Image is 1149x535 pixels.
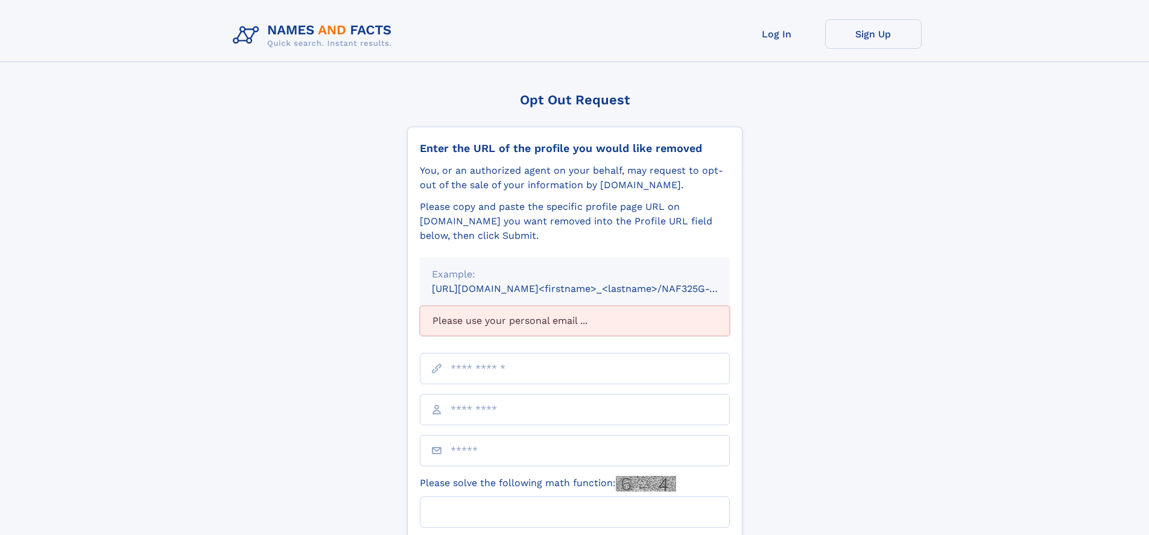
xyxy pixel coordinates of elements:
div: Enter the URL of the profile you would like removed [420,142,730,155]
div: Example: [432,267,718,282]
label: Please solve the following math function: [420,476,676,492]
div: Please copy and paste the specific profile page URL on [DOMAIN_NAME] you want removed into the Pr... [420,200,730,243]
div: You, or an authorized agent on your behalf, may request to opt-out of the sale of your informatio... [420,163,730,192]
div: Opt Out Request [407,92,742,107]
a: Log In [729,19,825,49]
div: Please use your personal email ... [420,306,730,336]
a: Sign Up [825,19,922,49]
img: Logo Names and Facts [228,19,402,52]
small: [URL][DOMAIN_NAME]<firstname>_<lastname>/NAF325G-xxxxxxxx [432,283,753,294]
